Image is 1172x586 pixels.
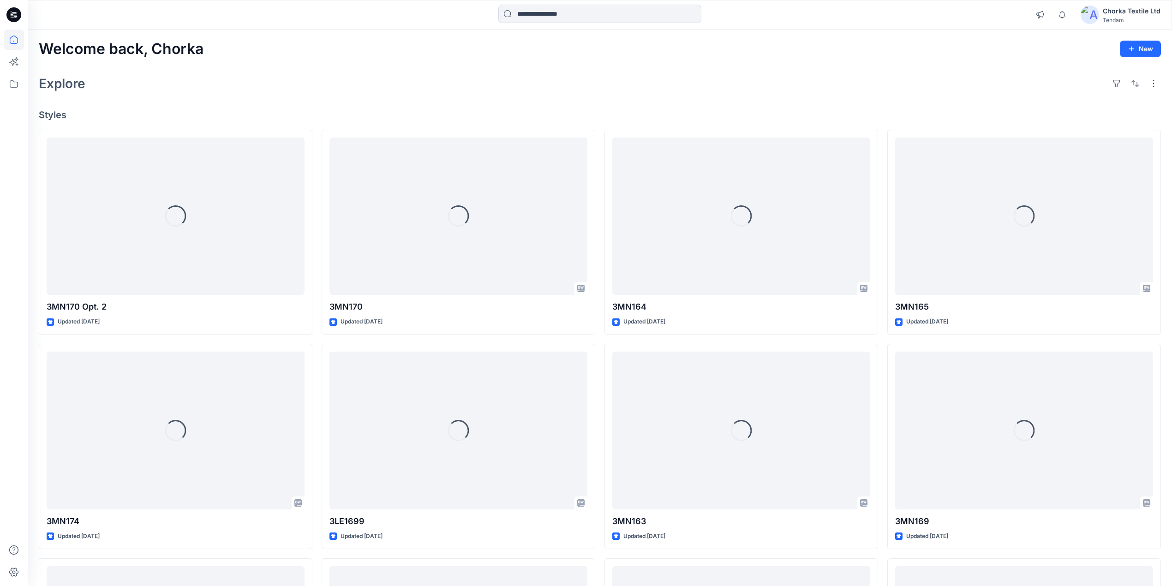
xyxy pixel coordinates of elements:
[58,532,100,541] p: Updated [DATE]
[47,300,305,313] p: 3MN170 Opt. 2
[623,317,665,327] p: Updated [DATE]
[906,532,948,541] p: Updated [DATE]
[47,515,305,528] p: 3MN174
[58,317,100,327] p: Updated [DATE]
[39,41,203,58] h2: Welcome back, Chorka
[1081,6,1099,24] img: avatar
[612,515,870,528] p: 3MN163
[612,300,870,313] p: 3MN164
[906,317,948,327] p: Updated [DATE]
[1103,6,1160,17] div: Chorka Textile Ltd
[623,532,665,541] p: Updated [DATE]
[895,300,1153,313] p: 3MN165
[329,300,587,313] p: 3MN170
[1103,17,1160,24] div: Tendam
[329,515,587,528] p: 3LE1699
[39,109,1161,120] h4: Styles
[341,532,383,541] p: Updated [DATE]
[1120,41,1161,57] button: New
[39,76,85,91] h2: Explore
[895,515,1153,528] p: 3MN169
[341,317,383,327] p: Updated [DATE]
